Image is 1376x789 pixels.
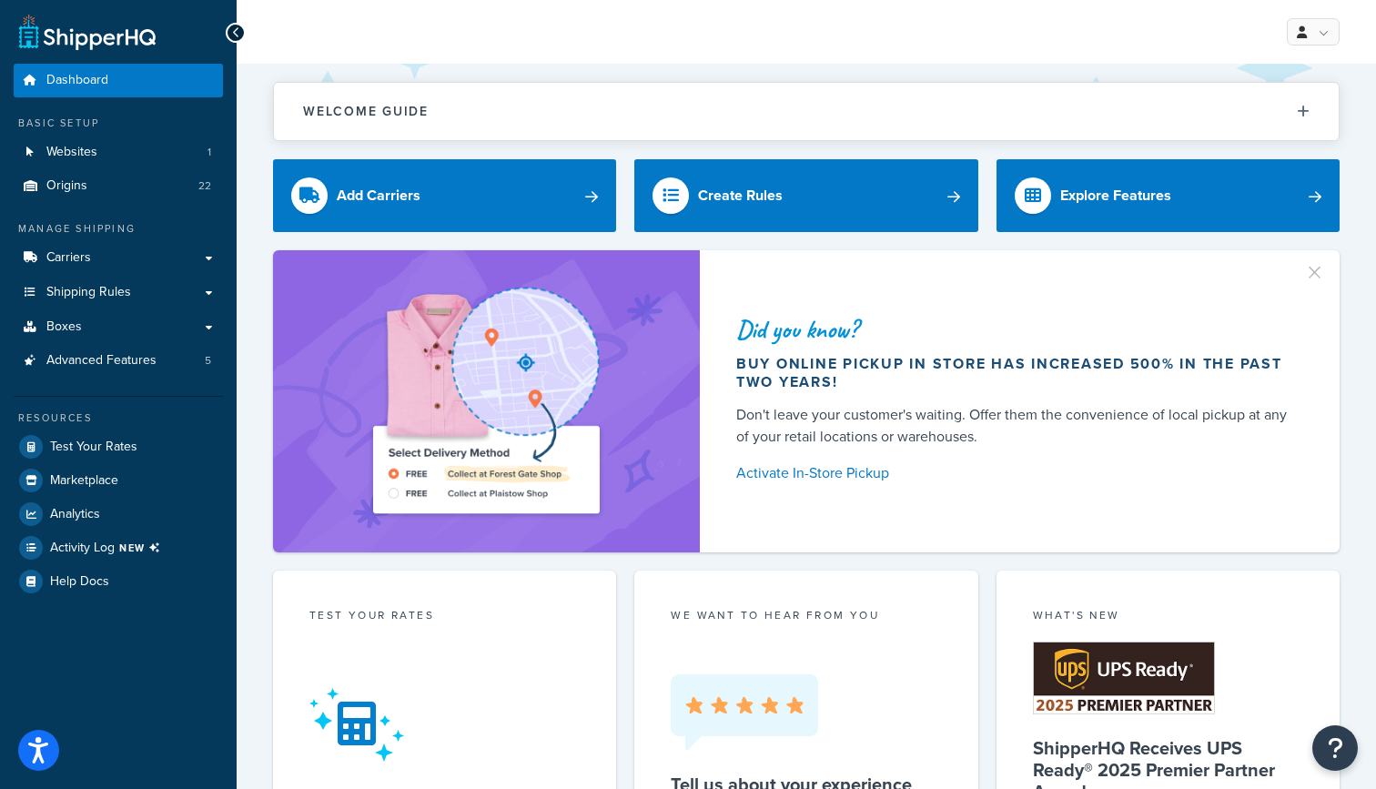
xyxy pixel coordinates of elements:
[50,536,167,560] span: Activity Log
[50,574,109,590] span: Help Docs
[14,64,223,97] a: Dashboard
[205,353,211,369] span: 5
[14,169,223,203] li: Origins
[14,136,223,169] a: Websites1
[14,310,223,344] a: Boxes
[198,178,211,194] span: 22
[274,83,1339,140] button: Welcome Guide
[14,276,223,309] a: Shipping Rules
[698,183,783,208] div: Create Rules
[50,473,118,489] span: Marketplace
[50,507,100,522] span: Analytics
[14,241,223,275] a: Carriers
[46,73,108,88] span: Dashboard
[1312,725,1358,771] button: Open Resource Center
[671,607,941,623] p: we want to hear from you
[1060,183,1171,208] div: Explore Features
[46,285,131,300] span: Shipping Rules
[14,344,223,378] a: Advanced Features5
[736,317,1296,342] div: Did you know?
[1033,607,1303,628] div: What's New
[14,531,223,564] a: Activity LogNEW
[14,116,223,131] div: Basic Setup
[309,607,580,628] div: Test your rates
[14,531,223,564] li: [object Object]
[321,278,651,525] img: ad-shirt-map-b0359fc47e01cab431d101c4b569394f6a03f54285957d908178d52f29eb9668.png
[736,460,1296,486] a: Activate In-Store Pickup
[303,105,429,118] h2: Welcome Guide
[273,159,616,232] a: Add Carriers
[14,136,223,169] li: Websites
[46,250,91,266] span: Carriers
[46,178,87,194] span: Origins
[14,565,223,598] a: Help Docs
[46,319,82,335] span: Boxes
[997,159,1340,232] a: Explore Features
[14,221,223,237] div: Manage Shipping
[736,404,1296,448] div: Don't leave your customer's waiting. Offer them the convenience of local pickup at any of your re...
[14,464,223,497] a: Marketplace
[46,145,97,160] span: Websites
[14,344,223,378] li: Advanced Features
[14,169,223,203] a: Origins22
[46,353,157,369] span: Advanced Features
[14,430,223,463] a: Test Your Rates
[207,145,211,160] span: 1
[736,355,1296,391] div: Buy online pickup in store has increased 500% in the past two years!
[50,440,137,455] span: Test Your Rates
[337,183,420,208] div: Add Carriers
[14,410,223,426] div: Resources
[14,498,223,531] a: Analytics
[634,159,977,232] a: Create Rules
[119,541,167,555] span: NEW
